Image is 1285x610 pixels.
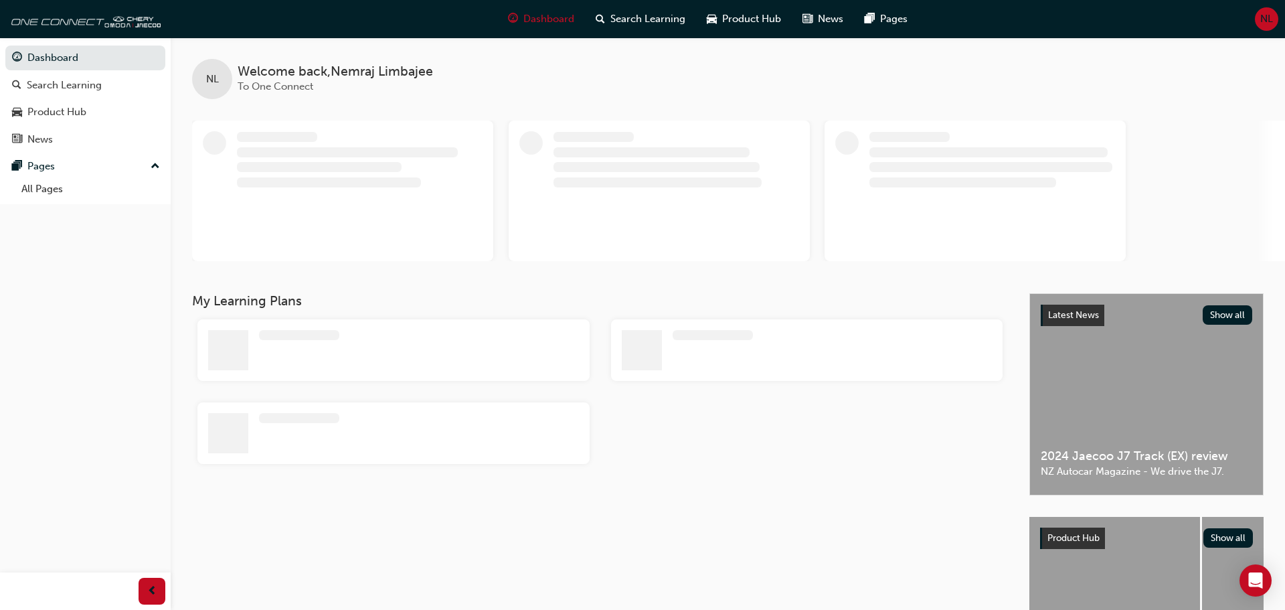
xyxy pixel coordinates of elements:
img: oneconnect [7,5,161,32]
a: guage-iconDashboard [497,5,585,33]
span: Pages [880,11,908,27]
a: news-iconNews [792,5,854,33]
div: News [27,132,53,147]
span: guage-icon [12,52,22,64]
a: Product HubShow all [1040,528,1253,549]
button: NL [1255,7,1278,31]
span: Welcome back , Nemraj Limbajee [238,64,433,80]
span: search-icon [596,11,605,27]
span: prev-icon [147,583,157,600]
span: guage-icon [508,11,518,27]
a: Product Hub [5,100,165,125]
span: 2024 Jaecoo J7 Track (EX) review [1041,449,1252,464]
span: pages-icon [12,161,22,173]
span: car-icon [707,11,717,27]
div: Pages [27,159,55,174]
span: News [818,11,843,27]
span: NZ Autocar Magazine - We drive the J7. [1041,464,1252,479]
div: Open Intercom Messenger [1239,564,1272,597]
button: Show all [1203,305,1253,325]
button: Show all [1203,528,1254,548]
a: Dashboard [5,46,165,70]
span: pages-icon [865,11,875,27]
a: car-iconProduct Hub [696,5,792,33]
div: Search Learning [27,78,102,93]
div: Product Hub [27,104,86,120]
span: Product Hub [1047,532,1100,544]
span: NL [206,72,219,87]
span: Dashboard [523,11,574,27]
span: To One Connect [238,80,313,92]
a: News [5,127,165,152]
a: All Pages [16,179,165,200]
span: search-icon [12,80,21,92]
span: NL [1260,11,1273,27]
h3: My Learning Plans [192,293,1008,309]
button: Pages [5,154,165,179]
span: car-icon [12,106,22,119]
span: news-icon [802,11,812,27]
span: up-icon [151,158,160,175]
a: pages-iconPages [854,5,918,33]
button: DashboardSearch LearningProduct HubNews [5,43,165,154]
span: news-icon [12,134,22,146]
span: Product Hub [722,11,781,27]
a: search-iconSearch Learning [585,5,696,33]
span: Search Learning [610,11,685,27]
a: Latest NewsShow all [1041,305,1252,326]
a: Latest NewsShow all2024 Jaecoo J7 Track (EX) reviewNZ Autocar Magazine - We drive the J7. [1029,293,1264,495]
a: Search Learning [5,73,165,98]
span: Latest News [1048,309,1099,321]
